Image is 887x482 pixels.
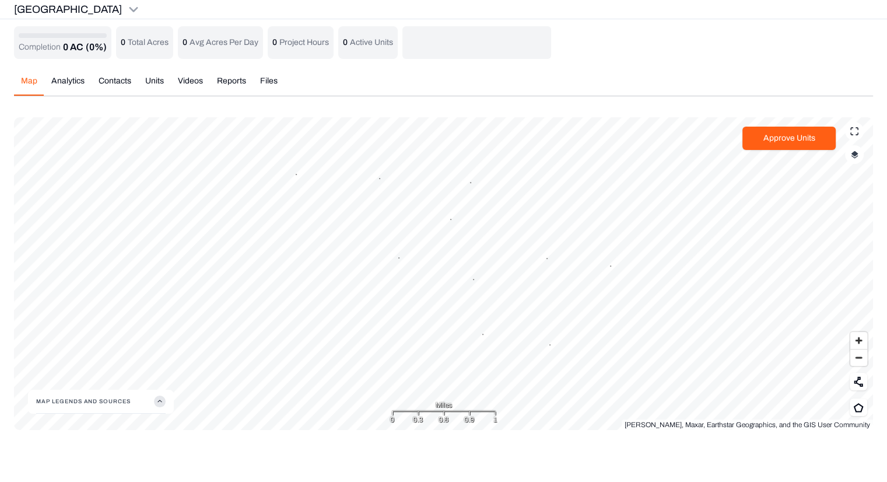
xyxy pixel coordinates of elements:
[464,414,474,425] div: 0.9
[121,37,125,48] p: 0
[86,40,107,54] p: (0%)
[398,257,399,259] button: 2
[210,75,253,96] button: Reports
[272,37,277,48] p: 0
[253,75,285,96] button: Files
[63,40,83,54] p: 0 AC
[171,75,210,96] button: Videos
[549,344,551,345] button: 2
[183,37,187,48] p: 0
[92,75,138,96] button: Contacts
[138,75,171,96] button: Units
[473,279,474,280] button: 2
[436,399,452,411] span: Miles
[279,37,329,48] p: Project Hours
[850,332,867,349] button: Zoom in
[470,182,471,183] button: 2
[36,390,166,413] button: Map Legends And Sources
[128,37,169,48] p: Total Acres
[851,151,858,159] img: layerIcon
[63,40,107,54] button: 0 AC(0%)
[343,37,348,48] p: 0
[390,414,394,425] div: 0
[14,1,122,18] p: [GEOGRAPHIC_DATA]
[546,258,548,259] button: 2
[190,37,258,48] p: Avg Acres Per Day
[450,219,451,220] button: 2
[493,414,497,425] div: 1
[850,349,867,366] button: Zoom out
[296,174,297,175] button: 4
[14,117,873,431] canvas: Map
[610,266,611,267] button: 2
[19,41,61,53] p: Completion
[439,414,448,425] div: 0.6
[482,334,483,335] button: 4
[742,127,836,150] button: Approve Units
[622,420,873,430] div: [PERSON_NAME], Maxar, Earthstar Geographics, and the GIS User Community
[379,178,380,179] button: 2
[350,37,393,48] p: Active Units
[14,75,44,96] button: Map
[413,414,423,425] div: 0.3
[44,75,92,96] button: Analytics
